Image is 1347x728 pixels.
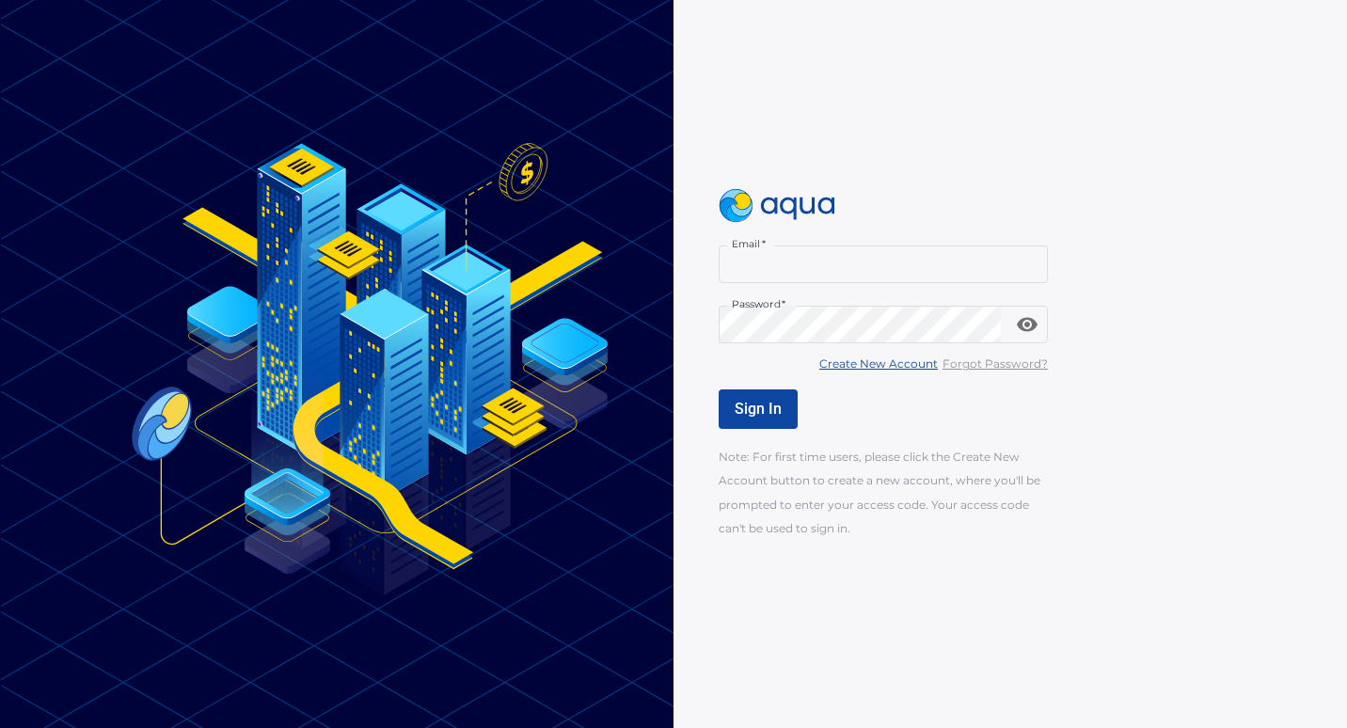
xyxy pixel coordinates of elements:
[719,450,1040,534] span: Note: For first time users, please click the Create New Account button to create a new account, w...
[732,237,766,251] label: Email
[719,189,835,223] img: logo
[732,297,785,311] label: Password
[819,356,938,371] u: Create New Account
[735,400,782,418] span: Sign In
[1008,306,1046,343] button: toggle password visibility
[943,356,1048,371] u: Forgot Password?
[719,389,798,429] button: Sign In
